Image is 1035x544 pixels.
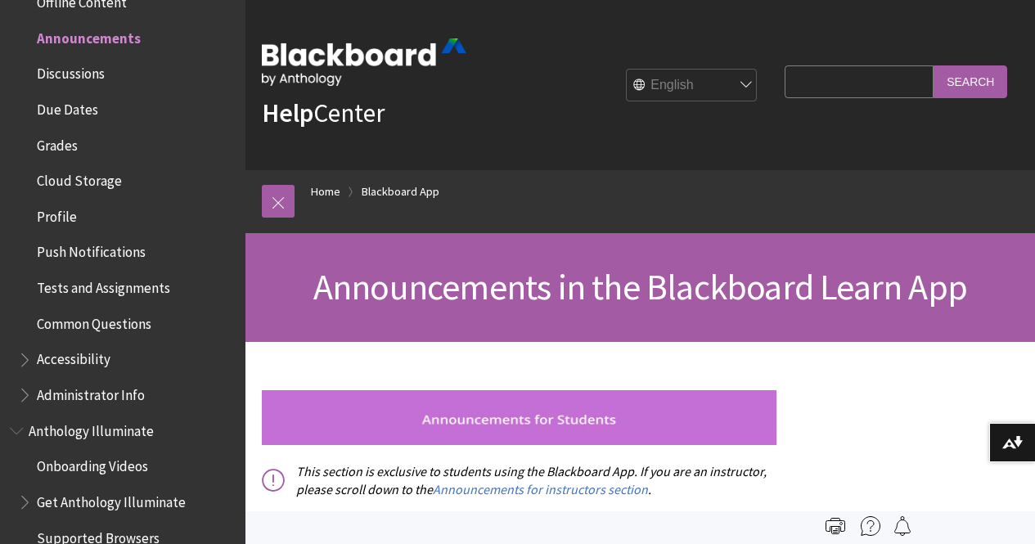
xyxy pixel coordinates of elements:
[37,274,170,296] span: Tests and Assignments
[37,203,77,225] span: Profile
[262,97,385,129] a: HelpCenter
[311,182,340,202] a: Home
[37,132,78,154] span: Grades
[262,390,776,446] img: announcements_students
[861,516,880,536] img: More help
[934,65,1007,97] input: Search
[37,346,110,368] span: Accessibility
[262,38,466,86] img: Blackboard by Anthology
[37,310,151,332] span: Common Questions
[37,381,145,403] span: Administrator Info
[37,239,146,261] span: Push Notifications
[893,516,912,536] img: Follow this page
[362,182,439,202] a: Blackboard App
[37,60,105,82] span: Discussions
[37,96,98,118] span: Due Dates
[37,488,186,510] span: Get Anthology Illuminate
[262,97,313,129] strong: Help
[262,462,776,499] p: This section is exclusive to students using the Blackboard App. If you are an instructor, please ...
[627,70,758,102] select: Site Language Selector
[313,264,967,309] span: Announcements in the Blackboard Learn App
[433,481,648,498] a: Announcements for instructors section
[37,167,122,189] span: Cloud Storage
[29,417,154,439] span: Anthology Illuminate
[826,516,845,536] img: Print
[37,453,148,475] span: Onboarding Videos
[37,25,141,47] span: Announcements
